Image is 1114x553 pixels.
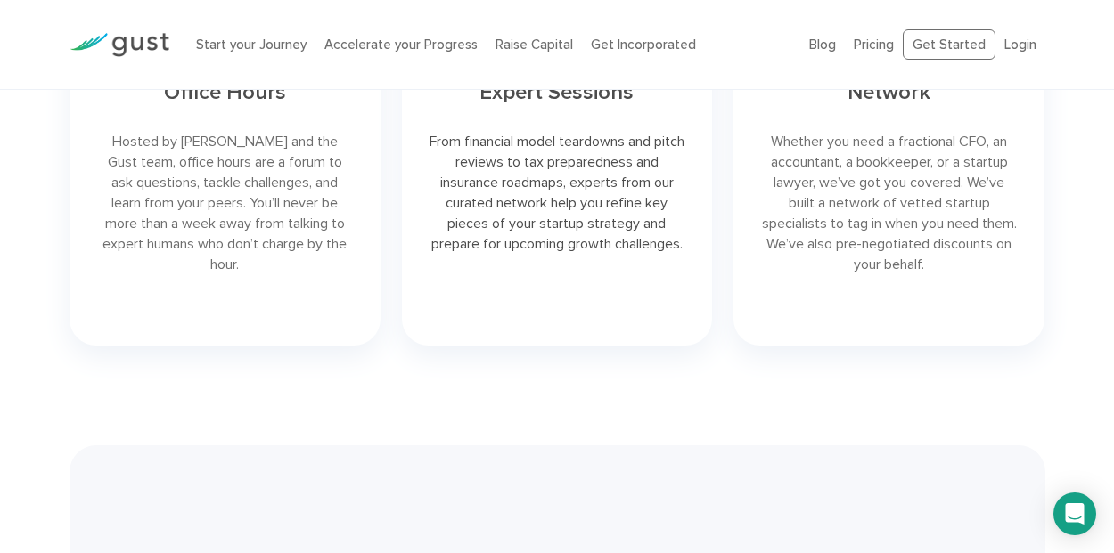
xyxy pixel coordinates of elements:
img: Gust Logo [70,33,169,57]
a: Get Started [903,29,995,61]
a: Get Incorporated [591,37,696,53]
a: Start your Journey [196,37,307,53]
a: Raise Capital [496,37,573,53]
a: Accelerate your Progress [324,37,478,53]
a: Pricing [854,37,894,53]
div: Open Intercom Messenger [1053,492,1096,535]
a: Login [1004,37,1036,53]
a: Blog [809,37,836,53]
